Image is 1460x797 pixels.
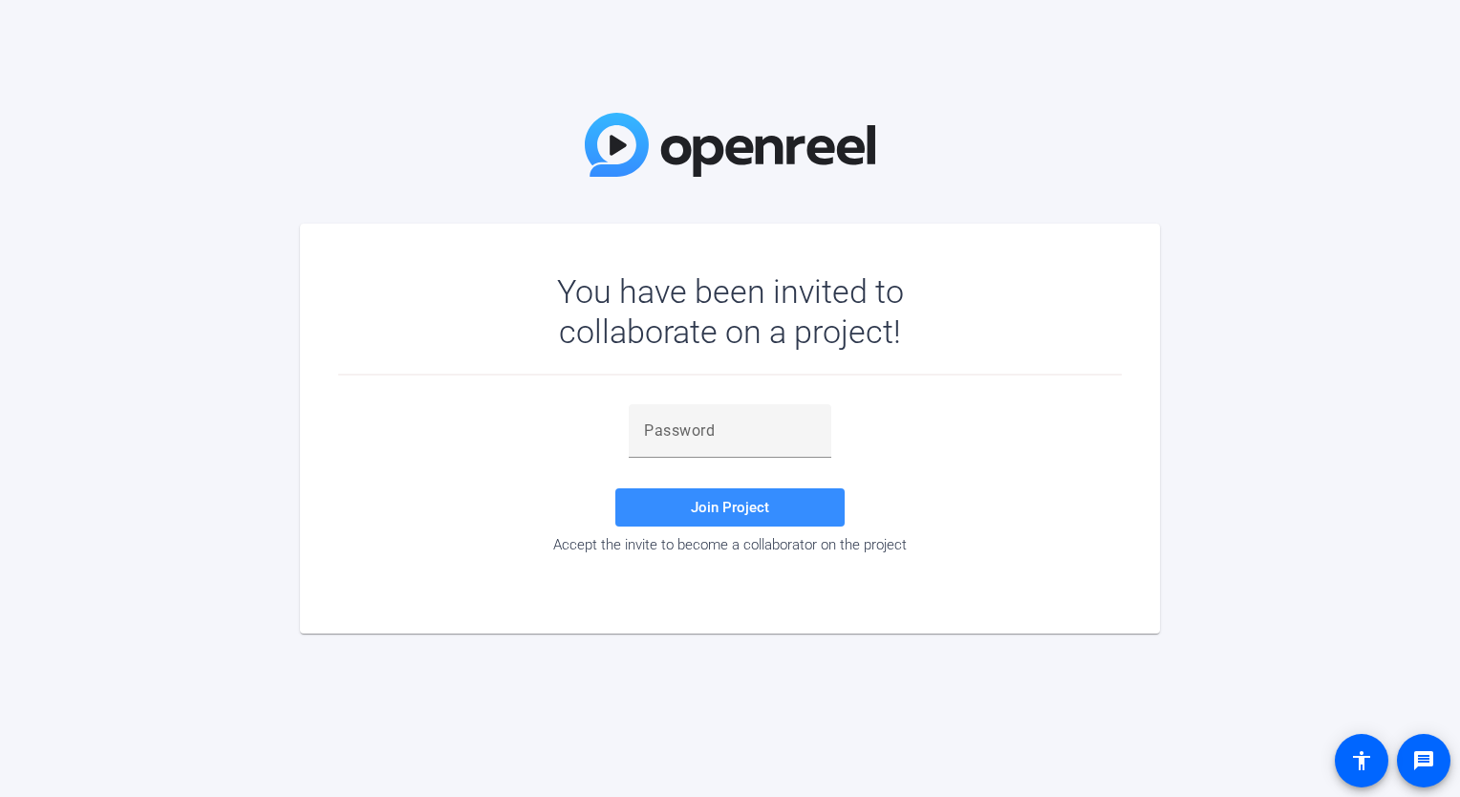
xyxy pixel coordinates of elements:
[1350,749,1373,772] mat-icon: accessibility
[644,420,816,442] input: Password
[615,488,845,527] button: Join Project
[585,113,875,177] img: OpenReel Logo
[1412,749,1435,772] mat-icon: message
[502,271,959,352] div: You have been invited to collaborate on a project!
[338,536,1122,553] div: Accept the invite to become a collaborator on the project
[691,499,769,516] span: Join Project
